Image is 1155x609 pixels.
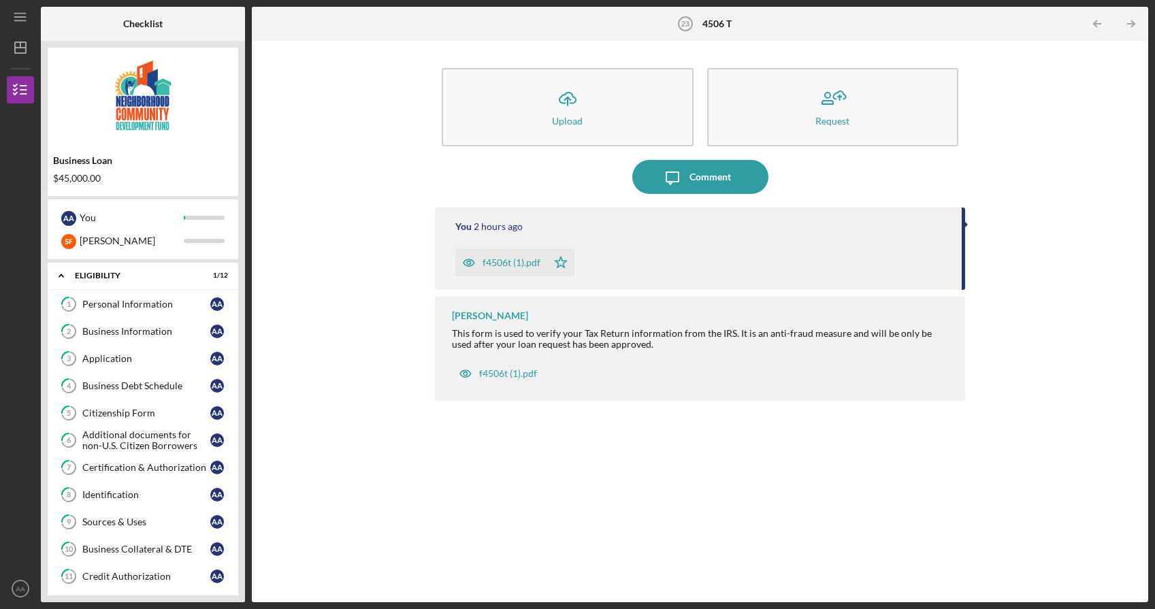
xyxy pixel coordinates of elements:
button: AA [7,575,34,602]
div: Citizenship Form [82,408,210,418]
div: Business Information [82,326,210,337]
button: Comment [632,160,768,194]
button: Upload [442,68,693,146]
div: A A [210,433,224,447]
div: 1 / 12 [204,271,228,280]
img: Product logo [48,54,238,136]
div: [PERSON_NAME] [80,229,184,252]
tspan: 7 [67,463,71,472]
a: 11Credit AuthorizationAA [54,563,231,590]
a: 8IdentificationAA [54,481,231,508]
div: Comment [689,160,731,194]
a: 1Personal InformationAA [54,291,231,318]
tspan: 4 [67,382,71,391]
div: Application [82,353,210,364]
div: A A [210,570,224,583]
div: A A [210,297,224,311]
tspan: 3 [67,355,71,363]
tspan: 10 [65,545,74,554]
div: Certification & Authorization [82,462,210,473]
div: A A [210,542,224,556]
a: 9Sources & UsesAA [54,508,231,536]
tspan: 23 [681,20,689,28]
tspan: 9 [67,518,71,527]
a: 6Additional documents for non-U.S. Citizen BorrowersAA [54,427,231,454]
button: f4506t (1).pdf [455,249,574,276]
tspan: 11 [65,572,73,581]
div: Request [815,116,849,126]
button: f4506t (1).pdf [452,360,544,387]
div: You [455,221,472,232]
div: f4506t (1).pdf [483,257,540,268]
a: 2Business InformationAA [54,318,231,345]
div: Identification [82,489,210,500]
div: Business Debt Schedule [82,380,210,391]
div: A A [210,461,224,474]
div: A A [210,379,224,393]
div: You [80,206,184,229]
div: Credit Authorization [82,571,210,582]
div: Additional documents for non-U.S. Citizen Borrowers [82,429,210,451]
b: Checklist [123,18,163,29]
a: 5Citizenship FormAA [54,399,231,427]
a: 3ApplicationAA [54,345,231,372]
div: A A [61,211,76,226]
div: f4506t (1).pdf [479,368,537,379]
div: $45,000.00 [53,173,233,184]
tspan: 2 [67,327,71,336]
tspan: 5 [67,409,71,418]
div: A A [210,352,224,365]
a: 10Business Collateral & DTEAA [54,536,231,563]
div: A A [210,325,224,338]
a: 7Certification & AuthorizationAA [54,454,231,481]
text: AA [16,585,25,593]
button: Request [707,68,958,146]
b: 4506 T [702,18,732,29]
div: This form is used to verify your Tax Return information from the IRS. It is an anti-fraud measure... [452,328,951,350]
div: S F [61,234,76,249]
div: [PERSON_NAME] [452,310,528,321]
div: Personal Information [82,299,210,310]
tspan: 1 [67,300,71,309]
div: Sources & Uses [82,516,210,527]
div: Eligibility [75,271,194,280]
div: A A [210,406,224,420]
div: A A [210,515,224,529]
div: Business Collateral & DTE [82,544,210,555]
tspan: 6 [67,436,71,445]
time: 2025-10-01 15:34 [474,221,523,232]
div: Business Loan [53,155,233,166]
div: Upload [552,116,583,126]
a: 4Business Debt ScheduleAA [54,372,231,399]
tspan: 8 [67,491,71,499]
div: A A [210,488,224,501]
